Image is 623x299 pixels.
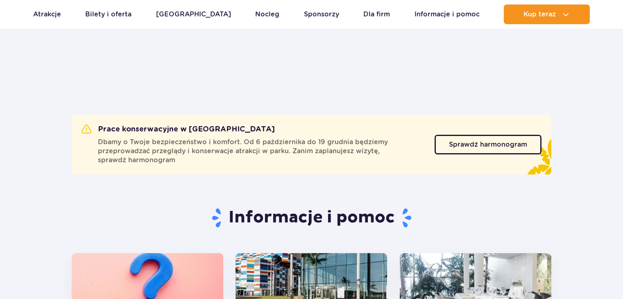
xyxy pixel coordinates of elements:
span: Kup teraz [523,11,556,18]
a: Nocleg [255,5,279,24]
a: Dla firm [363,5,390,24]
h2: Prace konserwacyjne w [GEOGRAPHIC_DATA] [82,125,275,134]
span: Sprawdź harmonogram [449,141,527,148]
a: Bilety i oferta [85,5,131,24]
a: Informacje i pomoc [415,5,480,24]
a: Sponsorzy [304,5,339,24]
a: Sprawdź harmonogram [435,135,541,154]
a: [GEOGRAPHIC_DATA] [156,5,231,24]
button: Kup teraz [504,5,590,24]
span: Dbamy o Twoje bezpieczeństwo i komfort. Od 6 października do 19 grudnia będziemy przeprowadzać pr... [98,138,425,165]
a: Atrakcje [33,5,61,24]
h1: Informacje i pomoc [72,207,551,229]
